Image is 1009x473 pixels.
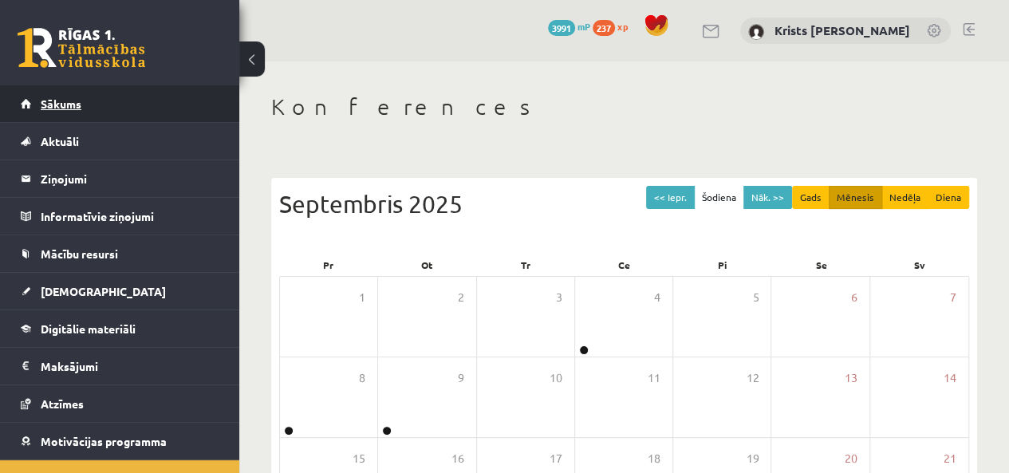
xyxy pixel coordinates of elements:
a: Ziņojumi [21,160,219,197]
span: 6 [851,289,857,306]
legend: Ziņojumi [41,160,219,197]
span: 12 [746,369,759,387]
button: Gads [792,186,830,209]
span: 15 [353,450,365,467]
a: Informatīvie ziņojumi [21,198,219,235]
a: Rīgas 1. Tālmācības vidusskola [18,28,145,68]
span: 9 [458,369,464,387]
span: 19 [746,450,759,467]
span: 11 [648,369,660,387]
a: Aktuāli [21,123,219,160]
a: Sākums [21,85,219,122]
a: 237 xp [593,20,636,33]
a: Motivācijas programma [21,423,219,459]
span: mP [577,20,590,33]
legend: Informatīvie ziņojumi [41,198,219,235]
span: 20 [845,450,857,467]
a: Krists [PERSON_NAME] [774,22,910,38]
span: 10 [550,369,562,387]
span: 21 [944,450,956,467]
a: 3991 mP [548,20,590,33]
legend: Maksājumi [41,348,219,384]
a: Atzīmes [21,385,219,422]
div: Sv [870,254,969,276]
h1: Konferences [271,93,977,120]
div: Septembris 2025 [279,186,969,222]
span: 3991 [548,20,575,36]
span: 14 [944,369,956,387]
div: Tr [476,254,575,276]
span: Atzīmes [41,396,84,411]
span: Sākums [41,97,81,111]
span: Motivācijas programma [41,434,167,448]
span: xp [617,20,628,33]
button: Šodiena [694,186,744,209]
a: [DEMOGRAPHIC_DATA] [21,273,219,309]
span: 18 [648,450,660,467]
img: Krists Andrejs Zeile [748,24,764,40]
div: Ot [378,254,477,276]
button: Nāk. >> [743,186,792,209]
span: 8 [359,369,365,387]
span: [DEMOGRAPHIC_DATA] [41,284,166,298]
span: 17 [550,450,562,467]
a: Digitālie materiāli [21,310,219,347]
div: Se [772,254,871,276]
span: 4 [654,289,660,306]
span: 13 [845,369,857,387]
span: 7 [950,289,956,306]
a: Maksājumi [21,348,219,384]
span: Aktuāli [41,134,79,148]
div: Ce [575,254,674,276]
div: Pr [279,254,378,276]
button: Mēnesis [829,186,882,209]
span: 237 [593,20,615,36]
span: 5 [752,289,759,306]
span: Mācību resursi [41,246,118,261]
button: Diena [928,186,969,209]
div: Pi [673,254,772,276]
span: 16 [451,450,464,467]
button: Nedēļa [881,186,928,209]
span: Digitālie materiāli [41,321,136,336]
span: 2 [458,289,464,306]
span: 3 [556,289,562,306]
span: 1 [359,289,365,306]
a: Mācību resursi [21,235,219,272]
button: << Iepr. [646,186,695,209]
